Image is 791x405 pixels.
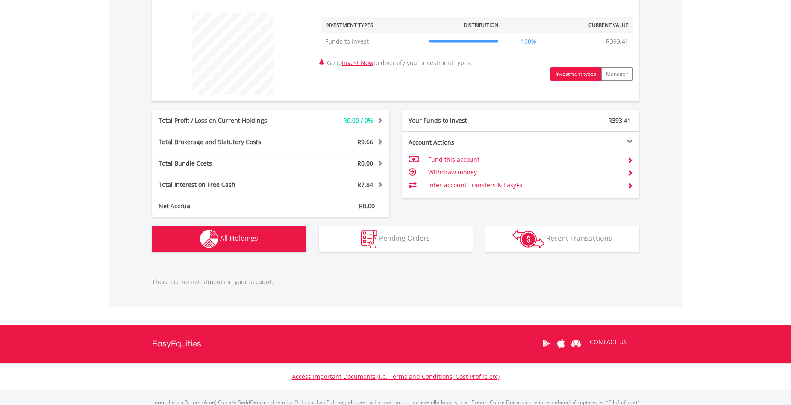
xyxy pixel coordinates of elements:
img: pending_instructions-wht.png [361,230,377,248]
td: Funds to Invest [321,33,425,50]
th: Investment Types [321,17,425,33]
span: R0.00 [357,159,373,167]
button: Investment types [550,67,601,81]
span: Pending Orders [379,234,430,243]
button: All Holdings [152,226,306,252]
p: There are no investments in your account. [152,278,639,286]
a: EasyEquities [152,325,201,363]
a: Apple [554,330,569,357]
img: transactions-zar-wht.png [512,230,544,248]
span: R393.41 [608,116,631,124]
td: 100% [503,33,555,50]
td: R393.41 [602,33,633,50]
button: Pending Orders [319,226,473,252]
a: Google Play [539,330,554,357]
button: Manager [601,67,633,81]
td: Fund this account [428,153,620,166]
div: Total Profit / Loss on Current Holdings [152,116,291,125]
td: Withdraw money [428,166,620,179]
div: Net Accrual [152,202,291,210]
div: Total Bundle Costs [152,159,291,168]
img: holdings-wht.png [200,230,218,248]
span: All Holdings [220,234,258,243]
a: Invest Now [342,59,373,67]
div: Your Funds to Invest [402,116,521,125]
span: R7.84 [357,180,373,189]
div: Account Actions [402,138,521,147]
a: Huawei [569,330,584,357]
div: Total Interest on Free Cash [152,180,291,189]
button: Recent Transactions [485,226,639,252]
td: Inter-account Transfers & EasyFx [428,179,620,192]
span: R0.00 [359,202,375,210]
a: Access Important Documents (i.e. Terms and Conditions, Cost Profile etc) [292,372,500,381]
a: CONTACT US [584,330,633,354]
div: Distribution [464,21,498,29]
span: Recent Transactions [546,234,612,243]
span: R9.66 [357,138,373,146]
div: Total Brokerage and Statutory Costs [152,138,291,146]
span: R0.00 / 0% [343,116,373,124]
th: Current Value [555,17,633,33]
div: Go to to diversify your investment types. [315,9,639,81]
